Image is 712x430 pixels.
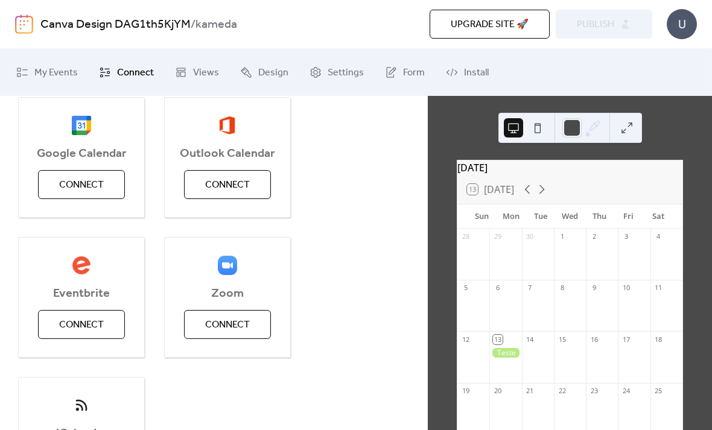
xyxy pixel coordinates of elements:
span: Install [464,63,489,83]
div: 20 [493,387,502,396]
div: 30 [526,232,535,241]
div: 13 [493,335,502,344]
a: Views [166,54,228,91]
img: google [72,116,91,135]
span: Eventbrite [19,286,144,301]
div: 29 [493,232,502,241]
span: Connect [205,318,250,332]
a: My Events [7,54,87,91]
div: 2 [590,232,599,241]
span: Outlook Calendar [165,147,290,161]
div: Sun [467,204,497,229]
div: Mon [497,204,526,229]
span: Connect [59,178,104,192]
span: Connect [117,63,154,83]
b: / [191,13,195,36]
div: 23 [590,387,599,396]
span: Form [403,63,425,83]
div: 17 [621,335,631,344]
div: 11 [654,283,663,292]
div: 28 [461,232,470,241]
div: 4 [654,232,663,241]
div: Thu [585,204,614,229]
a: Canva Design DAG1th5KjYM [40,13,191,36]
div: [DATE] [457,160,682,175]
div: 15 [558,335,567,344]
span: Views [193,63,219,83]
a: Install [437,54,498,91]
div: Fri [614,204,644,229]
button: Connect [38,170,125,199]
a: Design [231,54,297,91]
div: Teste [489,348,521,358]
div: Wed [555,204,585,229]
img: logo [15,14,33,34]
div: 25 [654,387,663,396]
div: 7 [526,283,535,292]
div: 8 [558,283,567,292]
img: eventbrite [72,256,91,275]
span: Connect [59,318,104,332]
div: U [667,9,697,39]
div: 16 [590,335,599,344]
span: Zoom [165,286,290,301]
button: Connect [38,310,125,339]
span: Upgrade site 🚀 [451,17,529,32]
span: Connect [205,178,250,192]
a: Settings [300,54,373,91]
a: Form [376,54,434,91]
img: ical [72,396,91,415]
div: 12 [461,335,470,344]
button: Connect [184,310,271,339]
b: kameda [195,13,237,36]
div: 5 [461,283,470,292]
span: Google Calendar [19,147,144,161]
div: Tue [526,204,555,229]
div: 6 [493,283,502,292]
span: Settings [328,63,364,83]
div: 3 [621,232,631,241]
span: My Events [34,63,78,83]
div: 21 [526,387,535,396]
div: 10 [621,283,631,292]
div: 22 [558,387,567,396]
a: Connect [90,54,163,91]
div: Sat [643,204,673,229]
img: outlook [219,116,235,135]
div: 18 [654,335,663,344]
div: 9 [590,283,599,292]
div: 24 [621,387,631,396]
img: zoom [218,256,237,275]
div: 19 [461,387,470,396]
button: Upgrade site 🚀 [430,10,550,39]
span: Design [258,63,288,83]
button: Connect [184,170,271,199]
div: 1 [558,232,567,241]
div: 14 [526,335,535,344]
